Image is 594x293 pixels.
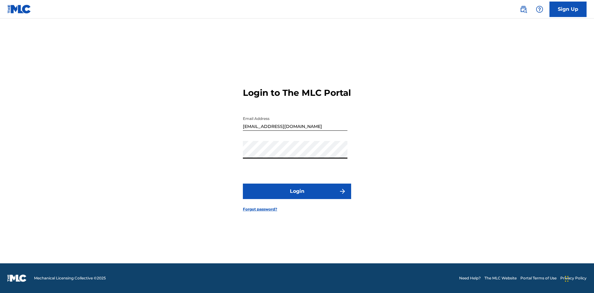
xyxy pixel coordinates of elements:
[34,275,106,281] span: Mechanical Licensing Collective © 2025
[560,275,587,281] a: Privacy Policy
[459,275,481,281] a: Need Help?
[517,3,530,15] a: Public Search
[533,3,546,15] div: Help
[243,206,277,212] a: Forgot password?
[243,87,351,98] h3: Login to The MLC Portal
[565,270,569,288] div: Drag
[7,274,27,282] img: logo
[549,2,587,17] a: Sign Up
[339,188,346,195] img: f7272a7cc735f4ea7f67.svg
[520,275,557,281] a: Portal Terms of Use
[536,6,543,13] img: help
[563,263,594,293] iframe: Chat Widget
[7,5,31,14] img: MLC Logo
[243,184,351,199] button: Login
[484,275,517,281] a: The MLC Website
[520,6,527,13] img: search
